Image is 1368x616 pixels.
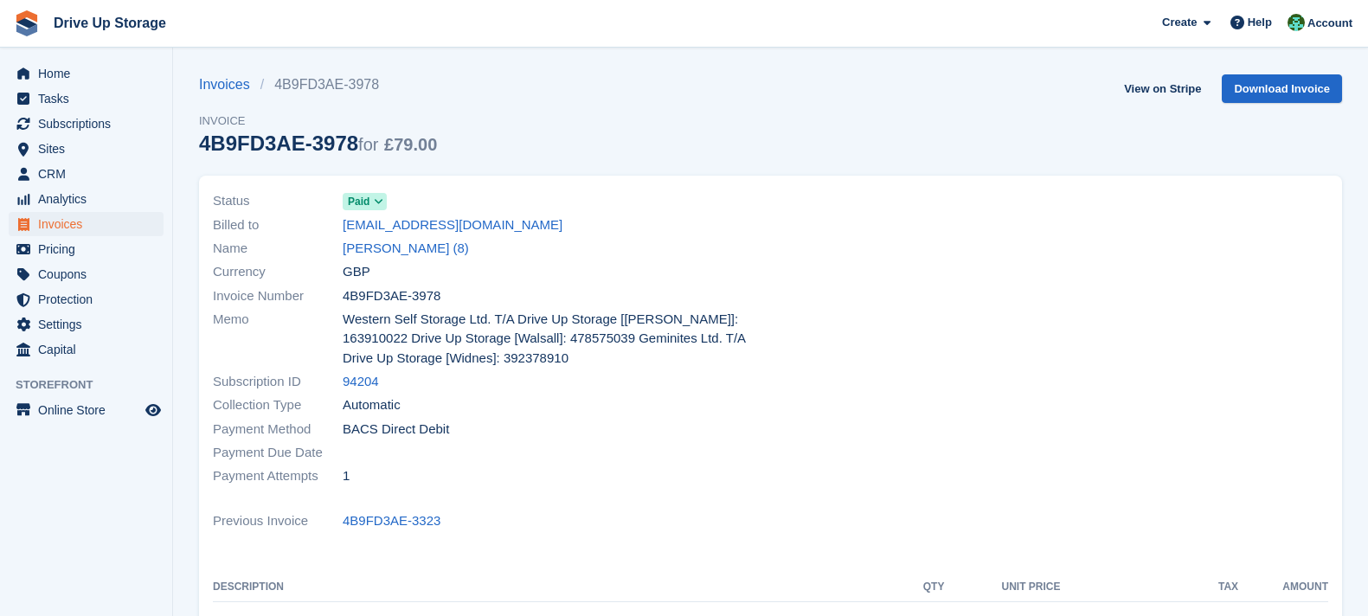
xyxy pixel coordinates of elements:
span: Invoice Number [213,286,343,306]
span: BACS Direct Debit [343,420,449,440]
img: stora-icon-8386f47178a22dfd0bd8f6a31ec36ba5ce8667c1dd55bd0f319d3a0aa187defe.svg [14,10,40,36]
a: menu [9,162,164,186]
span: Billed to [213,215,343,235]
span: Analytics [38,187,142,211]
a: Invoices [199,74,260,95]
div: 4B9FD3AE-3978 [199,132,437,155]
a: menu [9,237,164,261]
th: Unit Price [944,574,1060,601]
a: 4B9FD3AE-3323 [343,511,440,531]
a: menu [9,187,164,211]
span: Settings [38,312,142,337]
a: menu [9,262,164,286]
a: menu [9,87,164,111]
span: Online Store [38,398,142,422]
span: CRM [38,162,142,186]
a: Download Invoice [1222,74,1342,103]
span: Protection [38,287,142,311]
span: Payment Method [213,420,343,440]
span: Paid [348,194,369,209]
span: Invoices [38,212,142,236]
span: Status [213,191,343,211]
span: Create [1162,14,1197,31]
span: Home [38,61,142,86]
a: 94204 [343,372,379,392]
th: Amount [1238,574,1328,601]
span: Invoice [199,112,437,130]
span: GBP [343,262,370,282]
span: Account [1307,15,1352,32]
th: Tax [1061,574,1239,601]
a: menu [9,61,164,86]
a: Preview store [143,400,164,420]
a: Drive Up Storage [47,9,173,37]
span: for [358,135,378,154]
th: QTY [902,574,945,601]
span: Western Self Storage Ltd. T/A Drive Up Storage [[PERSON_NAME]]: 163910022 Drive Up Storage [Walsa... [343,310,761,369]
span: Previous Invoice [213,511,343,531]
span: £79.00 [384,135,437,154]
nav: breadcrumbs [199,74,437,95]
span: Help [1248,14,1272,31]
span: Currency [213,262,343,282]
span: Memo [213,310,343,369]
a: menu [9,312,164,337]
a: menu [9,287,164,311]
span: Tasks [38,87,142,111]
img: Camille [1288,14,1305,31]
a: Paid [343,191,387,211]
span: Name [213,239,343,259]
span: Storefront [16,376,172,394]
span: Subscription ID [213,372,343,392]
a: menu [9,212,164,236]
span: 1 [343,466,350,486]
span: Collection Type [213,395,343,415]
span: 4B9FD3AE-3978 [343,286,440,306]
span: Coupons [38,262,142,286]
span: Capital [38,337,142,362]
a: menu [9,112,164,136]
a: menu [9,398,164,422]
a: View on Stripe [1117,74,1208,103]
span: Sites [38,137,142,161]
a: [EMAIL_ADDRESS][DOMAIN_NAME] [343,215,562,235]
a: [PERSON_NAME] (8) [343,239,469,259]
span: Payment Due Date [213,443,343,463]
span: Payment Attempts [213,466,343,486]
span: Automatic [343,395,401,415]
span: Pricing [38,237,142,261]
span: Subscriptions [38,112,142,136]
th: Description [213,574,902,601]
a: menu [9,137,164,161]
a: menu [9,337,164,362]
